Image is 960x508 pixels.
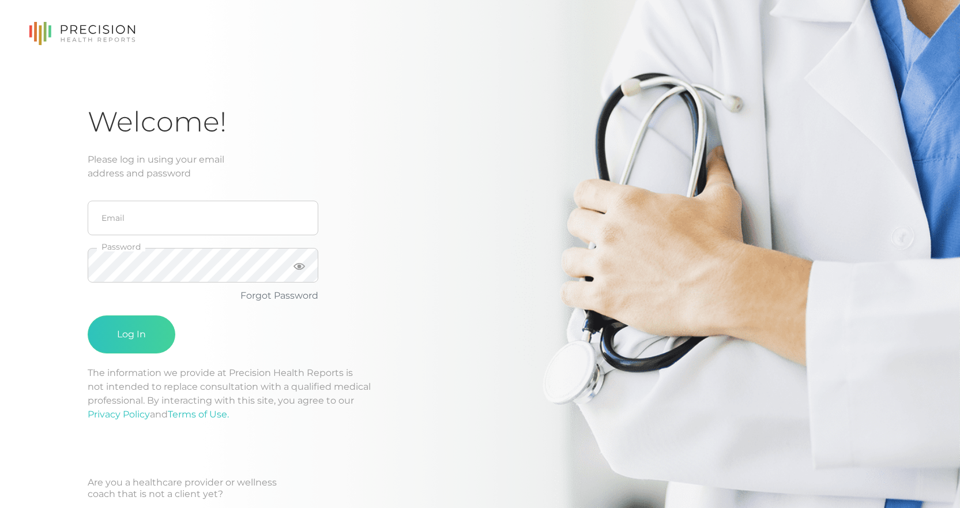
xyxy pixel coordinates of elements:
[88,477,872,500] div: Are you a healthcare provider or wellness coach that is not a client yet?
[88,105,872,139] h1: Welcome!
[88,153,872,180] div: Please log in using your email address and password
[88,201,318,235] input: Email
[88,366,872,422] p: The information we provide at Precision Health Reports is not intended to replace consultation wi...
[88,315,175,353] button: Log In
[88,409,150,420] a: Privacy Policy
[168,409,229,420] a: Terms of Use.
[240,290,318,301] a: Forgot Password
